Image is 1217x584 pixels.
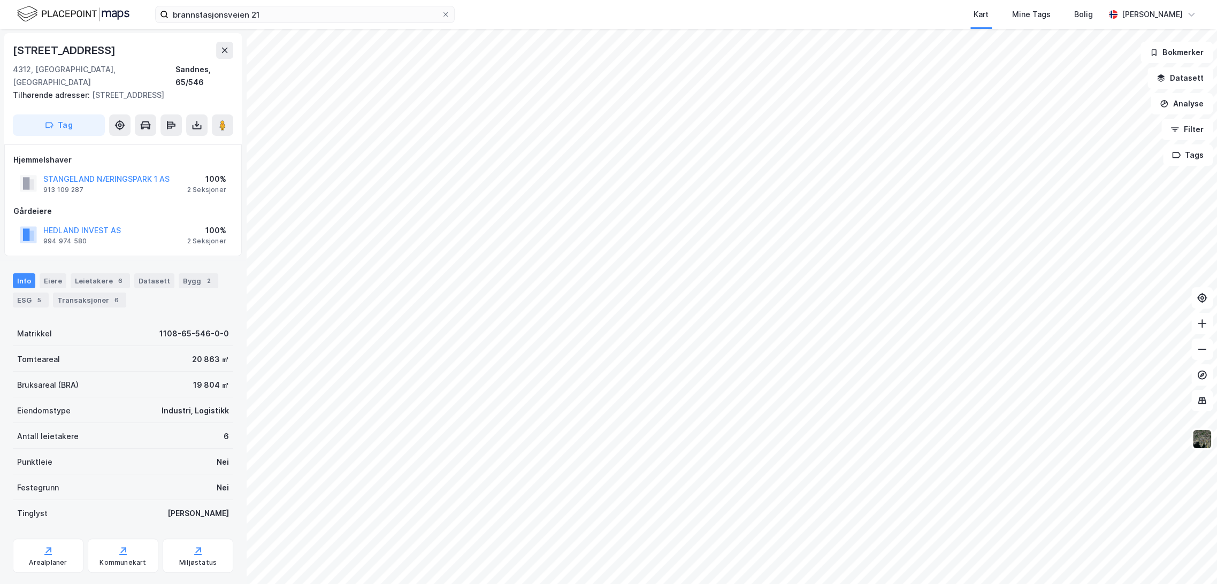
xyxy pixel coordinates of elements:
[17,456,52,468] div: Punktleie
[13,63,175,89] div: 4312, [GEOGRAPHIC_DATA], [GEOGRAPHIC_DATA]
[99,558,146,567] div: Kommunekart
[192,353,229,366] div: 20 863 ㎡
[217,456,229,468] div: Nei
[53,293,126,308] div: Transaksjoner
[974,8,989,21] div: Kart
[17,5,129,24] img: logo.f888ab2527a4732fd821a326f86c7f29.svg
[17,353,60,366] div: Tomteareal
[17,430,79,443] div: Antall leietakere
[193,379,229,391] div: 19 804 ㎡
[187,173,226,186] div: 100%
[29,558,67,567] div: Arealplaner
[134,273,174,288] div: Datasett
[1163,144,1213,166] button: Tags
[17,507,48,520] div: Tinglyst
[167,507,229,520] div: [PERSON_NAME]
[115,275,126,286] div: 6
[13,89,225,102] div: [STREET_ADDRESS]
[13,90,92,99] span: Tilhørende adresser:
[169,6,441,22] input: Søk på adresse, matrikkel, gårdeiere, leietakere eller personer
[1012,8,1051,21] div: Mine Tags
[179,273,218,288] div: Bygg
[1164,533,1217,584] div: Kontrollprogram for chat
[187,224,226,237] div: 100%
[1161,119,1213,140] button: Filter
[1151,93,1213,114] button: Analyse
[1141,42,1213,63] button: Bokmerker
[17,404,71,417] div: Eiendomstype
[1192,429,1212,449] img: 9k=
[175,63,233,89] div: Sandnes, 65/546
[13,273,35,288] div: Info
[13,153,233,166] div: Hjemmelshaver
[162,404,229,417] div: Industri, Logistikk
[1122,8,1183,21] div: [PERSON_NAME]
[111,295,122,305] div: 6
[13,114,105,136] button: Tag
[43,186,83,194] div: 913 109 287
[187,237,226,245] div: 2 Seksjoner
[17,379,79,391] div: Bruksareal (BRA)
[13,205,233,218] div: Gårdeiere
[1147,67,1213,89] button: Datasett
[217,481,229,494] div: Nei
[224,430,229,443] div: 6
[203,275,214,286] div: 2
[40,273,66,288] div: Eiere
[187,186,226,194] div: 2 Seksjoner
[179,558,217,567] div: Miljøstatus
[17,481,59,494] div: Festegrunn
[34,295,44,305] div: 5
[159,327,229,340] div: 1108-65-546-0-0
[71,273,130,288] div: Leietakere
[43,237,87,245] div: 994 974 580
[13,42,118,59] div: [STREET_ADDRESS]
[1164,533,1217,584] iframe: Chat Widget
[17,327,52,340] div: Matrikkel
[13,293,49,308] div: ESG
[1074,8,1093,21] div: Bolig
